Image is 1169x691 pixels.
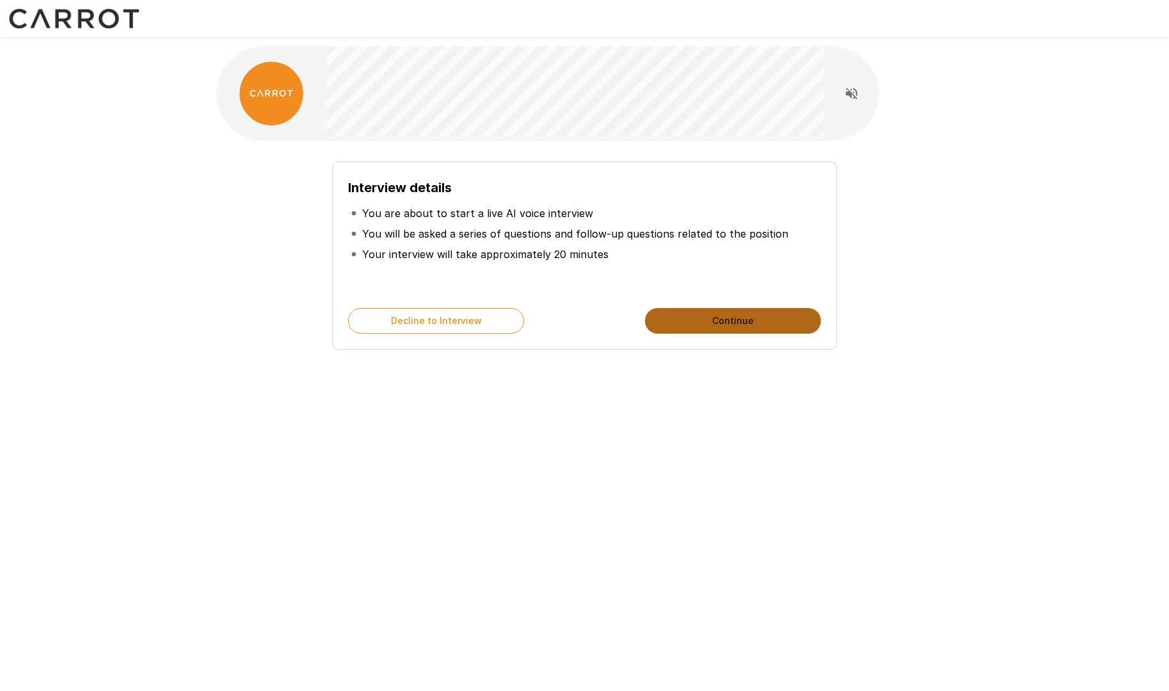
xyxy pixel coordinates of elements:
[362,206,593,221] p: You are about to start a live AI voice interview
[362,226,788,241] p: You will be asked a series of questions and follow-up questions related to the position
[239,61,303,126] img: carrot_logo.png
[839,81,864,106] button: Read questions aloud
[362,247,608,262] p: Your interview will take approximately 20 minutes
[348,308,524,334] button: Decline to Interview
[348,180,452,195] b: Interview details
[645,308,821,334] button: Continue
